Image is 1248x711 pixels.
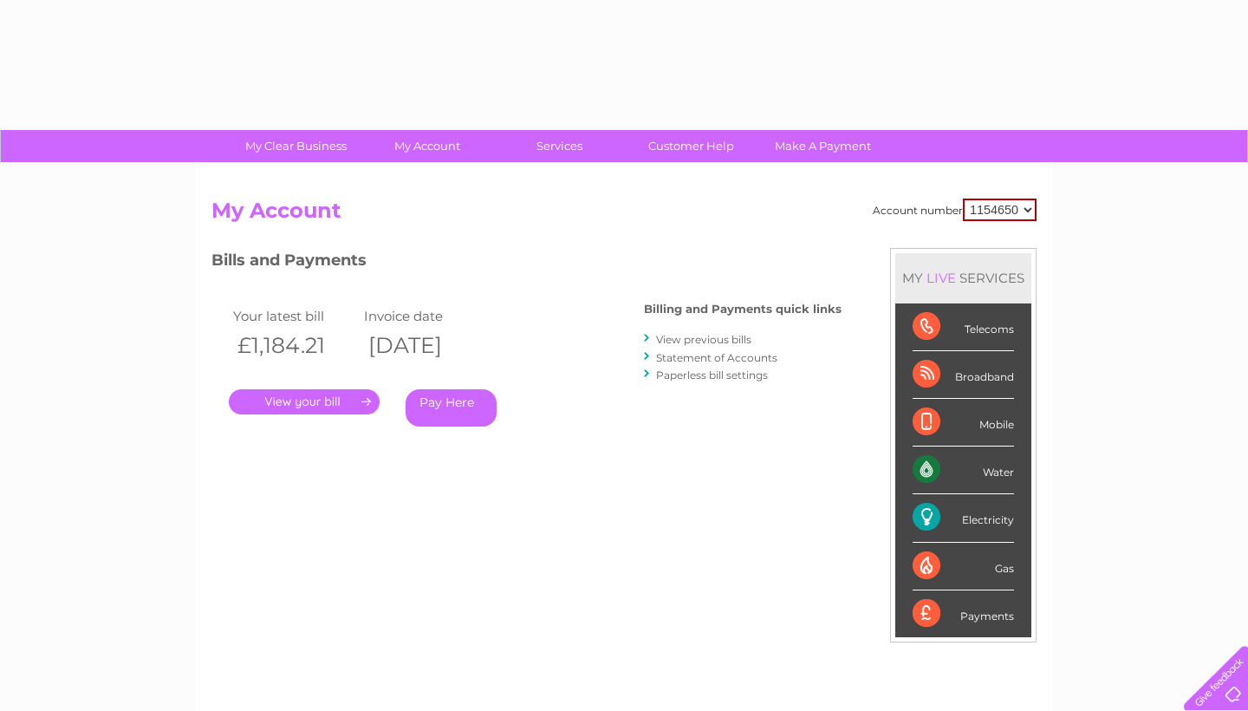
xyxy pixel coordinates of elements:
a: . [229,389,380,414]
a: Pay Here [406,389,497,427]
div: Water [913,447,1014,494]
th: £1,184.21 [229,328,360,363]
a: View previous bills [656,333,751,346]
a: Services [488,130,631,162]
div: Gas [913,543,1014,590]
a: Statement of Accounts [656,351,777,364]
a: Paperless bill settings [656,369,768,382]
h4: Billing and Payments quick links [644,303,842,316]
a: My Clear Business [224,130,367,162]
a: Customer Help [620,130,763,162]
div: Account number [873,199,1037,221]
div: Broadband [913,351,1014,399]
div: Mobile [913,399,1014,447]
td: Your latest bill [229,304,360,328]
div: Telecoms [913,303,1014,351]
a: Make A Payment [751,130,894,162]
div: Payments [913,590,1014,637]
th: [DATE] [360,328,491,363]
div: Electricity [913,494,1014,542]
h3: Bills and Payments [211,248,842,278]
div: LIVE [923,270,959,286]
div: MY SERVICES [895,253,1031,303]
h2: My Account [211,199,1037,232]
td: Invoice date [360,304,491,328]
a: My Account [356,130,499,162]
